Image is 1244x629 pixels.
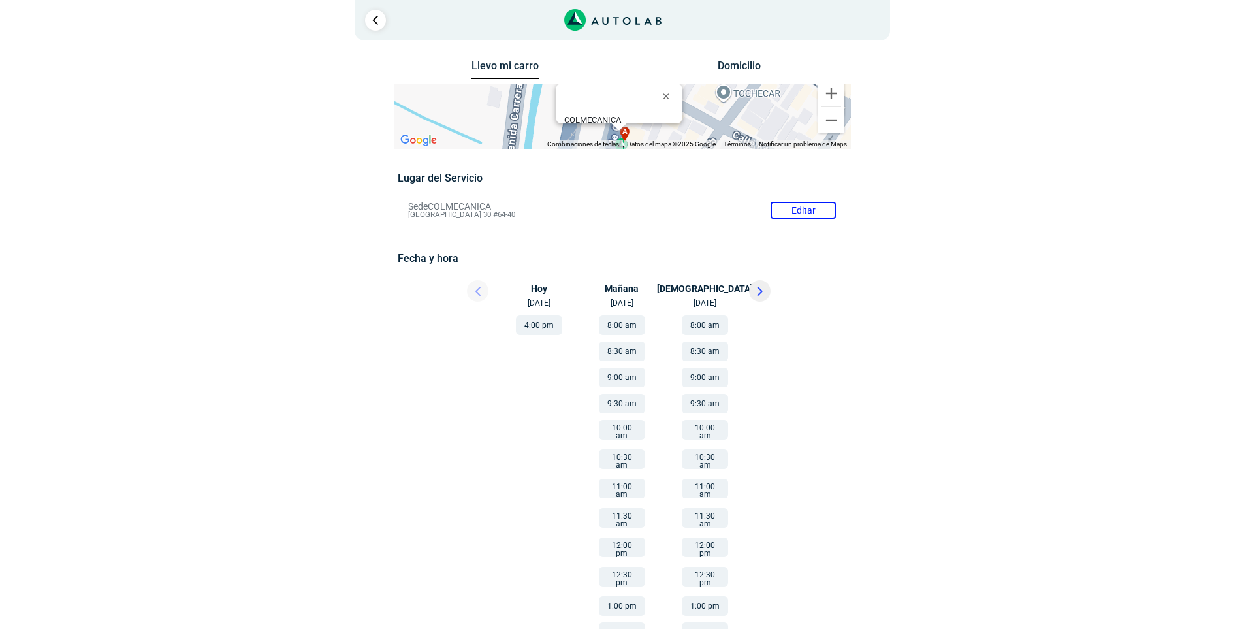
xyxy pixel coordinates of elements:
button: Domicilio [705,59,773,78]
button: 10:30 am [599,449,645,469]
button: 11:30 am [599,508,645,528]
h5: Lugar del Servicio [398,172,846,184]
button: Cerrar [653,80,684,112]
span: a [622,127,627,138]
button: 8:00 am [599,315,645,335]
h5: Fecha y hora [398,252,846,265]
button: 9:00 am [599,368,645,387]
a: Ir al paso anterior [365,10,386,31]
button: Llevo mi carro [471,59,539,80]
button: 9:00 am [682,368,728,387]
button: 8:30 am [682,342,728,361]
img: Google [397,132,440,149]
button: Combinaciones de teclas [547,140,619,149]
button: 10:00 am [599,420,645,440]
a: Notificar un problema de Maps [759,140,847,148]
a: Abre esta zona en Google Maps (se abre en una nueva ventana) [397,132,440,149]
a: Link al sitio de autolab [564,13,662,25]
button: 1:00 pm [599,596,645,616]
button: 9:30 am [599,394,645,413]
button: 10:30 am [682,449,728,469]
button: 11:30 am [682,508,728,528]
button: 11:00 am [682,479,728,498]
button: Reducir [818,107,844,133]
a: Términos (se abre en una nueva pestaña) [724,140,751,148]
b: COLMECANICA [564,115,620,125]
button: 4:00 pm [516,315,562,335]
button: 12:00 pm [682,538,728,557]
div: [GEOGRAPHIC_DATA] 30 #64-40 [564,115,682,135]
button: 9:30 am [682,394,728,413]
button: 11:00 am [599,479,645,498]
button: 12:30 pm [682,567,728,587]
button: 1:00 pm [682,596,728,616]
button: 8:30 am [599,342,645,361]
button: 12:30 pm [599,567,645,587]
button: 10:00 am [682,420,728,440]
button: 12:00 pm [599,538,645,557]
button: Ampliar [818,80,844,106]
button: 8:00 am [682,315,728,335]
span: Datos del mapa ©2025 Google [627,140,716,148]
